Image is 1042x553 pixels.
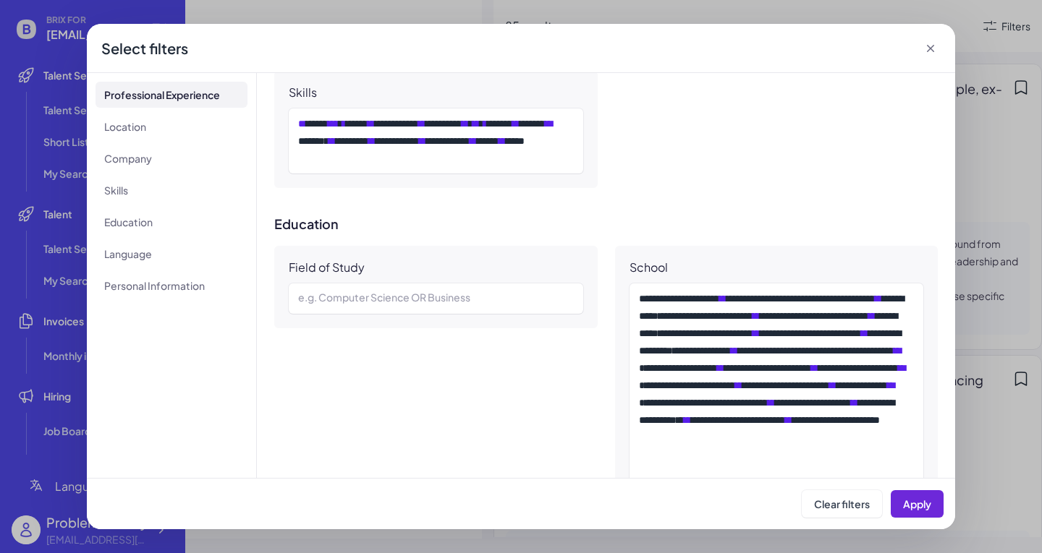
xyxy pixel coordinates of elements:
[96,177,247,203] li: Skills
[96,82,247,108] li: Professional Experience
[96,113,247,140] li: Location
[630,260,668,275] div: School
[96,241,247,267] li: Language
[274,217,938,231] h3: Education
[903,497,931,510] span: Apply
[96,145,247,171] li: Company
[96,209,247,235] li: Education
[96,273,247,299] li: Personal Information
[289,260,365,275] div: Field of Study
[289,85,317,100] div: Skills
[814,497,870,510] span: Clear filters
[891,490,944,518] button: Apply
[802,490,882,518] button: Clear filters
[101,38,188,59] div: Select filters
